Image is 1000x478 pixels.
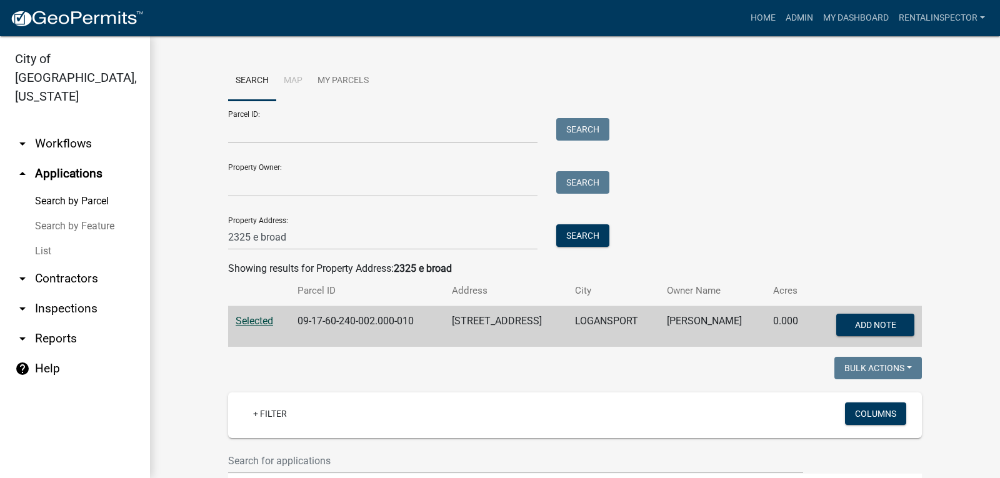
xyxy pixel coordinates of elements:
[659,276,765,306] th: Owner Name
[567,276,659,306] th: City
[15,271,30,286] i: arrow_drop_down
[894,6,990,30] a: rentalinspector
[243,402,297,425] a: + Filter
[556,171,609,194] button: Search
[236,315,273,327] a: Selected
[854,320,896,330] span: Add Note
[567,306,659,347] td: LOGANSPORT
[290,276,444,306] th: Parcel ID
[228,61,276,101] a: Search
[746,6,781,30] a: Home
[444,306,568,347] td: [STREET_ADDRESS]
[556,118,609,141] button: Search
[15,331,30,346] i: arrow_drop_down
[310,61,376,101] a: My Parcels
[444,276,568,306] th: Address
[228,448,803,474] input: Search for applications
[394,262,452,274] strong: 2325 e broad
[556,224,609,247] button: Search
[228,261,922,276] div: Showing results for Property Address:
[290,306,444,347] td: 09-17-60-240-002.000-010
[15,301,30,316] i: arrow_drop_down
[766,276,812,306] th: Acres
[836,314,914,336] button: Add Note
[15,166,30,181] i: arrow_drop_up
[818,6,894,30] a: My Dashboard
[781,6,818,30] a: Admin
[766,306,812,347] td: 0.000
[845,402,906,425] button: Columns
[659,306,765,347] td: [PERSON_NAME]
[834,357,922,379] button: Bulk Actions
[15,136,30,151] i: arrow_drop_down
[15,361,30,376] i: help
